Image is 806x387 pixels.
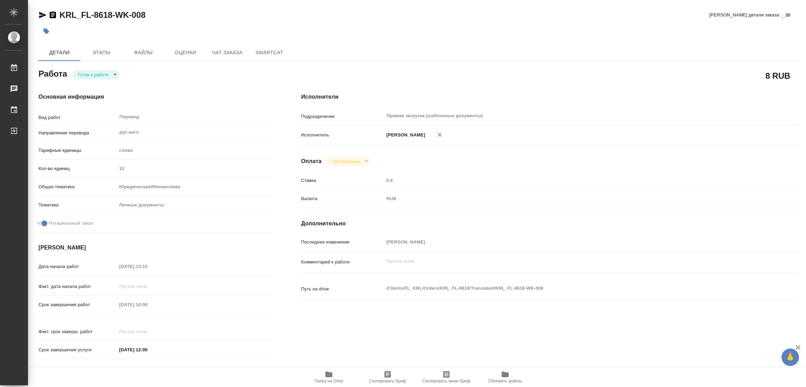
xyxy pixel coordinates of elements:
[117,300,178,310] input: Пустое поле
[38,147,117,154] p: Тарифные единицы
[117,326,178,337] input: Пустое поле
[384,237,757,247] input: Пустое поле
[301,113,384,120] p: Подразделение
[38,346,117,353] p: Срок завершения услуги
[432,127,447,142] button: Удалить исполнителя
[384,175,757,185] input: Пустое поле
[358,367,417,387] button: Скопировать бриф
[384,282,757,294] textarea: /Clients/FL_KRL/Orders/KRL_FL-8618/Translated/KRL_FL-8618-WK-008
[417,367,476,387] button: Скопировать мини-бриф
[369,379,406,384] span: Скопировать бриф
[43,48,76,57] span: Детали
[301,132,384,139] p: Исполнитель
[38,67,67,79] h2: Работа
[299,367,358,387] button: Папка на Drive
[117,181,273,193] div: Юридическая/Финансовая
[117,163,273,174] input: Пустое поле
[117,199,273,211] div: Личные документы
[117,345,178,355] input: ✎ Введи что-нибудь
[38,183,117,190] p: Общая тематика
[488,379,522,384] span: Обновить файлы
[169,48,202,57] span: Оценки
[301,259,384,266] p: Комментарий к работе
[301,177,384,184] p: Ставка
[301,157,322,166] h4: Оплата
[301,93,798,101] h4: Исполнители
[38,328,117,335] p: Факт. срок заверш. работ
[211,48,244,57] span: Чат заказа
[476,367,535,387] button: Обновить файлы
[384,132,425,139] p: [PERSON_NAME]
[38,283,117,290] p: Факт. дата начала работ
[38,263,117,270] p: Дата начала работ
[76,72,111,78] button: Готов к работе
[384,193,757,205] div: RUB
[38,244,273,252] h4: [PERSON_NAME]
[117,145,273,156] div: слово
[49,220,93,227] span: Нотариальный заказ
[301,219,798,228] h4: Дополнительно
[331,159,362,164] button: Не оплачена
[38,202,117,209] p: Тематика
[301,239,384,246] p: Последнее изменение
[38,23,54,39] button: Добавить тэг
[38,11,47,19] button: Скопировать ссылку для ЯМессенджера
[422,379,470,384] span: Скопировать мини-бриф
[709,12,779,19] span: [PERSON_NAME] детали заказа
[38,301,117,308] p: Срок завершения работ
[782,349,799,366] button: 🙏
[127,48,160,57] span: Файлы
[117,281,178,291] input: Пустое поле
[117,261,178,272] input: Пустое поле
[85,48,118,57] span: Этапы
[301,286,384,293] p: Путь на drive
[784,350,796,365] span: 🙏
[301,195,384,202] p: Валюта
[38,129,117,136] p: Направление перевода
[38,93,273,101] h4: Основная информация
[314,379,343,384] span: Папка на Drive
[253,48,286,57] span: SmartCat
[38,165,117,172] p: Кол-во единиц
[327,157,370,166] div: Готов к работе
[38,114,117,121] p: Вид работ
[59,10,146,20] a: KRL_FL-8618-WK-008
[765,70,790,82] h2: 8 RUB
[72,70,119,79] div: Готов к работе
[49,11,57,19] button: Скопировать ссылку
